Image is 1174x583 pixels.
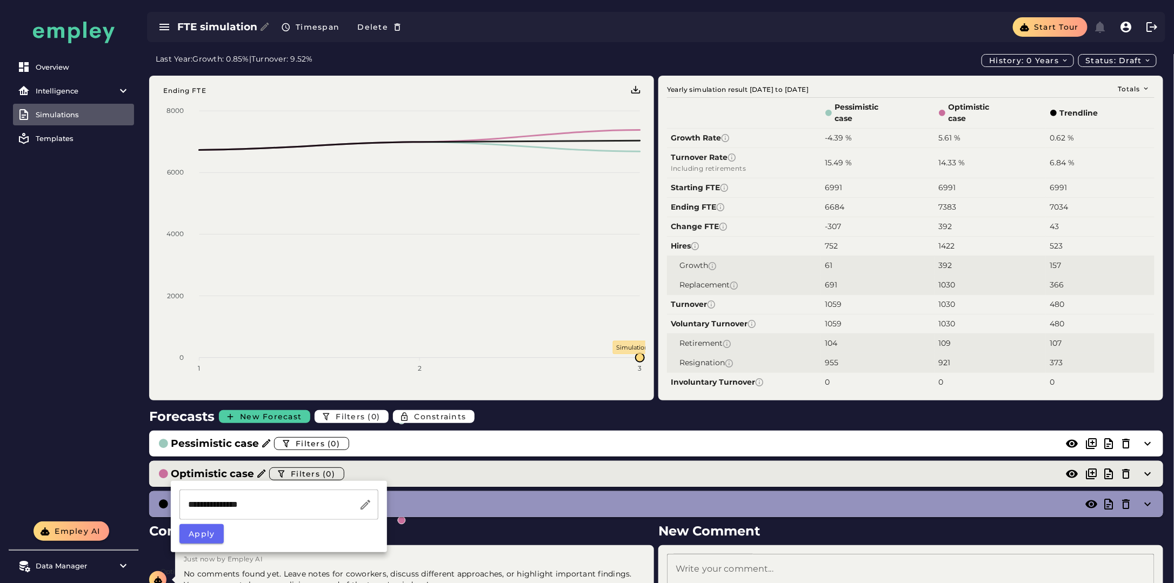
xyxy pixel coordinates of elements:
span: 0 [825,377,830,387]
span: Yearly simulation result [DATE] to [DATE] [667,84,809,97]
span: 0 [1050,377,1055,387]
span: 6991 [825,183,842,192]
span: Growth Rate [671,132,817,144]
span: Growth [679,260,817,271]
tspan: 2 [418,364,422,372]
span: Optimistic case [949,102,997,124]
button: Empley AI [34,521,109,541]
span: 6684 [825,202,844,212]
span: 1030 [939,319,956,329]
img: f295f6VBWCpnzUQgECAAAIIwGMrBLoTQADdE6R+CAQIIIAAPLZCoDsBBNA9QeqHQIAAAgjAYysEuhNAAN0TpH4IBAgggAA8tk... [631,85,642,96]
span: 15.49 % [825,158,852,167]
text: Ending FTE [163,87,206,95]
span: Including retirements [671,163,817,174]
span: Delete [357,22,388,32]
span: 157 [1050,260,1061,270]
span: 392 [939,260,952,270]
div: Overview [36,63,130,71]
span: Replacement [679,279,817,291]
button: Timespan [275,17,348,37]
span: Turnover: 9.52% [251,54,313,64]
span: Last Year: [156,54,193,64]
span: Turnover [671,299,817,310]
div: Templates [36,134,130,143]
div: Just now by Empley AI [184,554,645,565]
span: Timespan [295,22,339,32]
span: 109 [939,338,951,348]
button: Filters (0) [274,437,349,450]
span: 373 [1050,358,1063,367]
span: 1030 [939,280,956,290]
span: 107 [1050,338,1062,348]
tspan: 6000 [168,168,184,176]
span: 1059 [825,319,842,329]
span: Retirement [679,338,817,349]
h2: Comments [149,521,654,545]
a: Templates [13,128,134,149]
span: Status: Draft [1085,56,1152,65]
a: Simulations [13,104,134,125]
span: 43 [1050,222,1059,231]
a: Overview [13,56,134,78]
tspan: 0 [180,353,184,361]
span: 480 [1050,319,1064,329]
h2: Forecasts [149,407,217,426]
span: Hires [671,240,817,252]
button: Totals [1111,84,1155,93]
h3: FTE simulation [177,19,257,35]
tspan: 2000 [168,292,184,300]
span: Trendline [1059,108,1098,119]
span: -307 [825,222,841,231]
span: 366 [1050,280,1064,290]
span: Filters (0) [290,469,335,479]
button: Constraints [393,410,475,423]
span: 955 [825,358,838,367]
span: Resignation [679,357,817,368]
span: 523 [1050,241,1063,251]
span: 6991 [939,183,956,192]
div: Intelligence [36,86,111,95]
span: 61 [825,260,832,270]
span: Involuntary Turnover [671,377,817,388]
span: Starting FTE [671,182,817,193]
span: 6991 [1050,183,1067,192]
button: Apply [179,524,224,544]
span: Pessimistic case [835,102,883,124]
tspan: 8000 [167,106,184,115]
span: 0.62 % [1050,133,1074,143]
span: 752 [825,241,838,251]
span: -4.39 % [825,133,852,143]
span: 14.33 % [939,158,965,167]
span: Ending FTE [671,202,817,213]
h2: New Comment [658,521,1163,545]
span: | [249,54,251,64]
span: 7383 [939,202,957,212]
h3: Pessimistic case [171,436,259,451]
span: 921 [939,358,951,367]
span: Constraints [413,412,466,421]
span: New Forecast [239,412,302,421]
span: 104 [825,338,837,348]
tspan: 4000 [167,230,184,238]
span: 392 [939,222,952,231]
span: 1422 [939,241,955,251]
span: 480 [1050,299,1064,309]
span: Start tour [1033,22,1079,32]
button: History: 0 years [982,54,1073,67]
span: 0 [939,377,944,387]
span: 1059 [825,299,842,309]
div: Simulations [36,110,130,119]
span: 1030 [939,299,956,309]
span: Change FTE [671,221,817,232]
span: Filters (0) [295,439,340,448]
span: 7034 [1050,202,1068,212]
div: Data Manager [36,561,111,570]
span: Apply [188,529,215,539]
span: Filters (0) [335,412,380,421]
span: Turnover Rate [671,152,817,163]
button: New Forecast [219,410,310,423]
button: Filters (0) [315,410,389,423]
tspan: 3 [638,364,642,372]
tspan: 1 [198,364,201,372]
span: 691 [825,280,837,290]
